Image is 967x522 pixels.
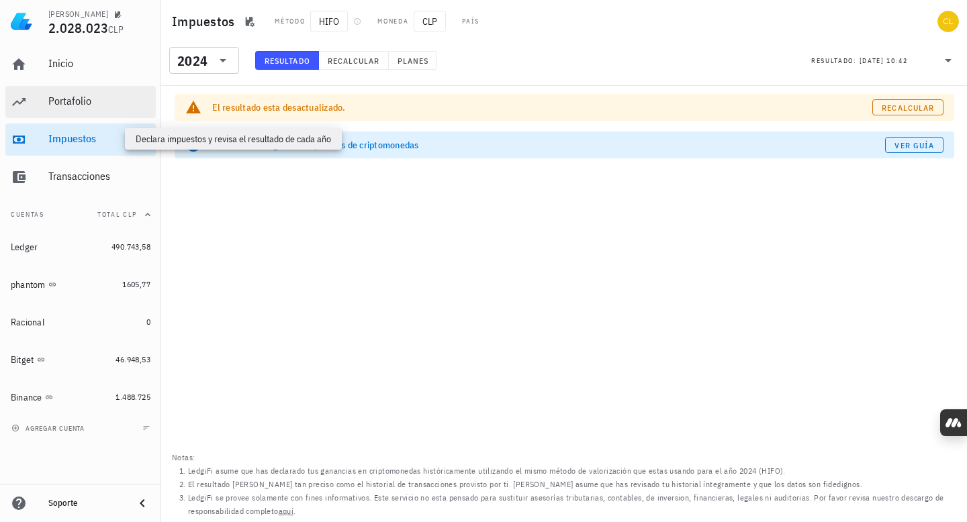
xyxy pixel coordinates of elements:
a: Inicio [5,48,156,81]
span: 0 [146,317,150,327]
footer: Notas: [161,447,967,522]
div: avatar [937,11,959,32]
button: Resultado [255,51,319,70]
button: CuentasTotal CLP [5,199,156,231]
a: Impuestos [5,123,156,156]
div: Ledger [11,242,38,253]
li: El resultado [PERSON_NAME] tan preciso como el historial de transacciones provisto por ti. [PERSO... [188,478,956,491]
span: CLP [108,23,124,36]
span: Recalcular [881,103,934,113]
button: Planes [389,51,438,70]
div: El resultado esta desactualizado. [212,101,872,114]
a: Ledger 490.743,58 [5,231,156,263]
span: HIFO [310,11,348,32]
span: CLP [414,11,446,32]
div: Revisa nuestra guía de impuestos de criptomonedas [212,138,885,152]
div: Resultado: [811,52,860,69]
h1: Impuestos [172,11,240,32]
span: 490.743,58 [111,242,150,252]
div: Impuestos [48,132,150,145]
div: Transacciones [48,170,150,182]
a: Ver guía [885,137,943,153]
span: agregar cuenta [14,424,85,433]
div: Racional [11,317,44,328]
a: aquí [279,506,294,516]
span: Planes [397,56,429,66]
div: CL-icon [485,13,501,30]
img: LedgiFi [11,11,32,32]
a: Portafolio [5,86,156,118]
div: Método [275,16,305,27]
div: Moneda [377,16,408,27]
span: Recalcular [327,56,380,66]
span: 2.028.023 [48,19,108,37]
span: Resultado [264,56,310,66]
a: phantom 1605,77 [5,268,156,301]
div: 2024 [177,54,208,68]
span: Total CLP [97,210,137,219]
a: Racional 0 [5,306,156,338]
div: Resultado:[DATE] 10:42 [803,48,964,73]
span: 1.488.725 [116,392,150,402]
a: Recalcular [872,99,943,115]
li: LedgiFi se provee solamente con fines informativos. Este servicio no esta pensado para sustituir ... [188,491,956,518]
div: País [462,16,479,27]
div: Portafolio [48,95,150,107]
span: 1605,77 [122,279,150,289]
div: Bitget [11,354,34,366]
li: LedgiFi asume que has declarado tus ganancias en criptomonedas históricamente utilizando el mismo... [188,464,956,478]
span: 46.948,53 [116,354,150,364]
a: Bitget 46.948,53 [5,344,156,376]
a: Binance 1.488.725 [5,381,156,413]
div: phantom [11,279,46,291]
span: Ver guía [894,140,934,150]
div: [DATE] 10:42 [860,54,908,68]
div: [PERSON_NAME] [48,9,108,19]
div: Binance [11,392,42,403]
div: 2024 [169,47,239,74]
div: Inicio [48,57,150,70]
div: Soporte [48,498,124,509]
button: agregar cuenta [8,421,91,435]
a: Transacciones [5,161,156,193]
button: Recalcular [319,51,389,70]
